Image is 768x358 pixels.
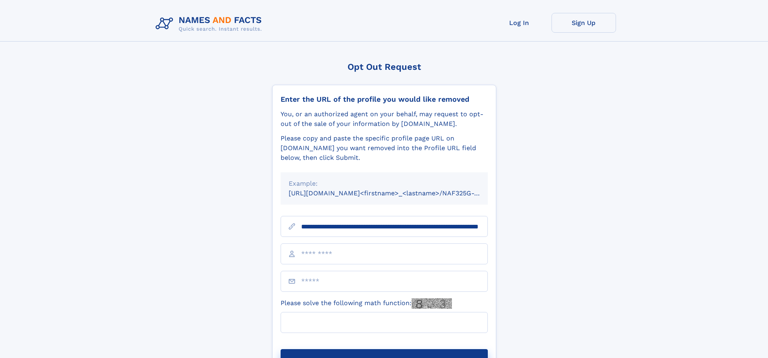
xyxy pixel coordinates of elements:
[289,189,503,197] small: [URL][DOMAIN_NAME]<firstname>_<lastname>/NAF325G-xxxxxxxx
[289,179,480,188] div: Example:
[552,13,616,33] a: Sign Up
[281,95,488,104] div: Enter the URL of the profile you would like removed
[281,298,452,309] label: Please solve the following math function:
[272,62,496,72] div: Opt Out Request
[281,134,488,163] div: Please copy and paste the specific profile page URL on [DOMAIN_NAME] you want removed into the Pr...
[281,109,488,129] div: You, or an authorized agent on your behalf, may request to opt-out of the sale of your informatio...
[152,13,268,35] img: Logo Names and Facts
[487,13,552,33] a: Log In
